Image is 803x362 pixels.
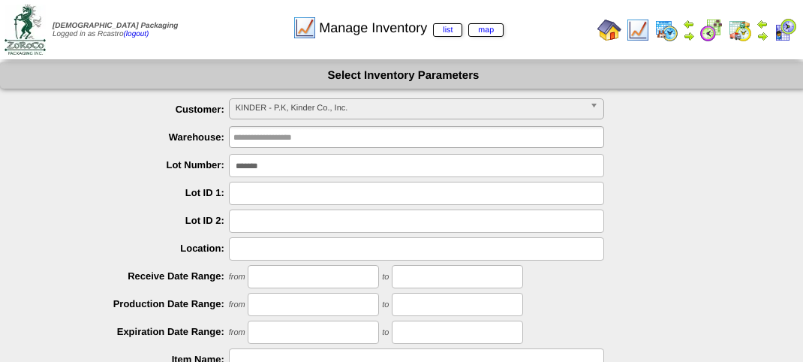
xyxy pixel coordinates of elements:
span: Manage Inventory [319,20,504,36]
img: arrowleft.gif [683,18,695,30]
label: Customer: [30,104,229,115]
span: from [229,300,245,309]
label: Location: [30,243,229,254]
label: Warehouse: [30,131,229,143]
a: list [433,23,462,37]
label: Receive Date Range: [30,270,229,282]
img: calendarprod.gif [654,18,678,42]
label: Lot ID 1: [30,187,229,198]
label: Expiration Date Range: [30,326,229,337]
span: Logged in as Rcastro [53,22,178,38]
span: KINDER - P.K, Kinder Co., Inc. [236,99,584,117]
span: from [229,273,245,282]
img: calendarblend.gif [699,18,723,42]
img: calendarinout.gif [728,18,752,42]
img: line_graph.gif [293,16,317,40]
img: arrowright.gif [683,30,695,42]
img: arrowright.gif [756,30,768,42]
img: line_graph.gif [626,18,650,42]
img: calendarcustomer.gif [773,18,797,42]
span: [DEMOGRAPHIC_DATA] Packaging [53,22,178,30]
span: to [382,300,389,309]
a: (logout) [124,30,149,38]
img: zoroco-logo-small.webp [5,5,46,55]
label: Production Date Range: [30,298,229,309]
span: from [229,328,245,337]
label: Lot Number: [30,159,229,170]
span: to [382,328,389,337]
span: to [382,273,389,282]
label: Lot ID 2: [30,215,229,226]
img: arrowleft.gif [756,18,768,30]
a: map [468,23,504,37]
